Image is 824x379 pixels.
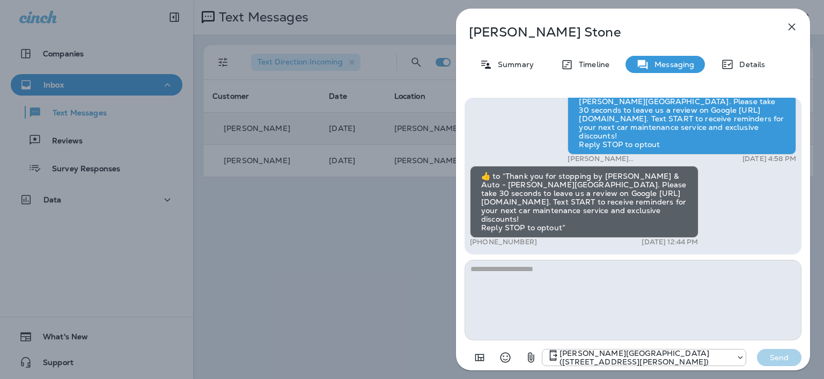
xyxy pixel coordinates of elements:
[470,166,698,238] div: ​👍​ to “ Thank you for stopping by [PERSON_NAME] & Auto - [PERSON_NAME][GEOGRAPHIC_DATA]. Please ...
[734,60,765,69] p: Details
[568,155,704,163] p: [PERSON_NAME][GEOGRAPHIC_DATA] ([STREET_ADDRESS][PERSON_NAME])
[742,155,796,163] p: [DATE] 4:58 PM
[469,25,762,40] p: [PERSON_NAME] Stone
[492,60,534,69] p: Summary
[495,347,516,368] button: Select an emoji
[642,238,698,246] p: [DATE] 12:44 PM
[573,60,609,69] p: Timeline
[542,349,746,366] div: +1 (402) 291-8444
[568,83,796,155] div: Thank you for stopping by [PERSON_NAME] & Auto - [PERSON_NAME][GEOGRAPHIC_DATA]. Please take 30 s...
[470,238,537,246] p: [PHONE_NUMBER]
[469,347,490,368] button: Add in a premade template
[560,349,731,366] p: [PERSON_NAME][GEOGRAPHIC_DATA] ([STREET_ADDRESS][PERSON_NAME])
[649,60,694,69] p: Messaging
